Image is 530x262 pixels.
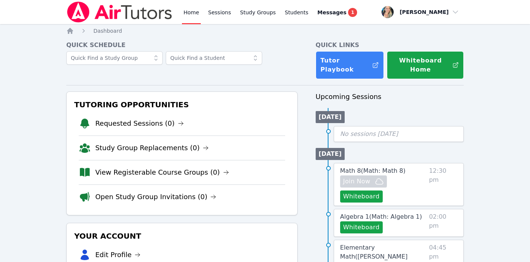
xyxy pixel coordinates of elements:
li: [DATE] [316,111,345,123]
h3: Upcoming Sessions [316,91,464,102]
span: 12:30 pm [429,166,457,203]
a: Dashboard [93,27,122,35]
a: View Registerable Course Groups (0) [95,167,229,178]
li: [DATE] [316,148,345,160]
span: 1 [348,8,357,17]
span: No sessions [DATE] [340,130,398,137]
button: Whiteboard [340,221,383,233]
span: Join Now [343,177,370,186]
span: Math 8 ( Math: Math 8 ) [340,167,406,174]
span: Algebra 1 ( Math: Algebra 1 ) [340,213,422,220]
a: Requested Sessions (0) [95,118,184,129]
input: Quick Find a Student [166,51,262,65]
a: Tutor Playbook [316,51,384,79]
a: Algebra 1(Math: Algebra 1) [340,212,422,221]
a: Study Group Replacements (0) [95,143,209,153]
input: Quick Find a Study Group [66,51,163,65]
nav: Breadcrumb [66,27,464,35]
span: Messages [318,9,347,16]
h3: Tutoring Opportunities [73,98,291,111]
button: Whiteboard [340,190,383,203]
span: 02:00 pm [429,212,457,233]
button: Join Now [340,175,387,187]
h4: Quick Schedule [66,41,298,50]
a: Open Study Group Invitations (0) [95,192,217,202]
a: Math 8(Math: Math 8) [340,166,406,175]
a: Edit Profile [95,250,141,260]
span: Dashboard [93,28,122,34]
h3: Your Account [73,229,291,243]
button: Whiteboard Home [387,51,464,79]
h4: Quick Links [316,41,464,50]
img: Air Tutors [66,2,173,23]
